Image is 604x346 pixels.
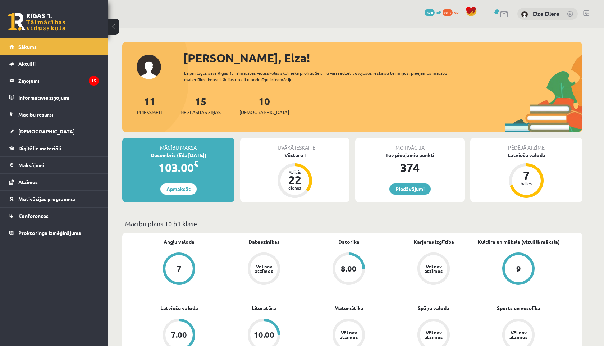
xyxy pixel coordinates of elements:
[306,252,391,286] a: 8.00
[9,224,99,241] a: Proktoringa izmēģinājums
[521,11,528,18] img: Elza Ellere
[180,109,221,116] span: Neizlasītās ziņas
[470,151,582,199] a: Latviešu valoda 7 balles
[194,158,198,169] span: €
[239,95,289,116] a: 10[DEMOGRAPHIC_DATA]
[334,304,363,312] a: Matemātika
[443,9,453,16] span: 813
[355,159,465,176] div: 374
[18,72,99,89] legend: Ziņojumi
[183,49,582,67] div: [PERSON_NAME], Elza!
[18,196,75,202] span: Motivācijas programma
[516,170,537,181] div: 7
[8,13,65,31] a: Rīgas 1. Tālmācības vidusskola
[177,265,182,273] div: 7
[355,138,465,151] div: Motivācija
[389,183,431,195] a: Piedāvājumi
[418,304,449,312] a: Spāņu valoda
[355,151,465,159] div: Tev pieejamie punkti
[284,170,306,174] div: Atlicis
[18,145,61,151] span: Digitālie materiāli
[18,213,49,219] span: Konferences
[160,304,198,312] a: Latviešu valoda
[476,252,561,286] a: 9
[9,72,99,89] a: Ziņojumi15
[89,76,99,86] i: 15
[137,109,162,116] span: Priekšmeti
[9,38,99,55] a: Sākums
[248,238,280,246] a: Dabaszinības
[240,151,349,199] a: Vēsture I Atlicis 22 dienas
[18,89,99,106] legend: Informatīvie ziņojumi
[341,265,357,273] div: 8.00
[18,44,37,50] span: Sākums
[254,331,274,339] div: 10.00
[470,138,582,151] div: Pēdējā atzīme
[18,157,99,173] legend: Maksājumi
[9,140,99,156] a: Digitālie materiāli
[164,238,195,246] a: Angļu valoda
[497,304,540,312] a: Sports un veselība
[18,229,81,236] span: Proktoringa izmēģinājums
[477,238,560,246] a: Kultūra un māksla (vizuālā māksla)
[180,95,221,116] a: 15Neizlasītās ziņas
[9,191,99,207] a: Motivācijas programma
[9,123,99,140] a: [DEMOGRAPHIC_DATA]
[254,264,274,273] div: Vēl nav atzīmes
[122,151,234,159] div: Decembris (līdz [DATE])
[221,252,306,286] a: Vēl nav atzīmes
[470,151,582,159] div: Latviešu valoda
[252,304,276,312] a: Literatūra
[122,138,234,151] div: Mācību maksa
[425,9,435,16] span: 374
[240,151,349,159] div: Vēsture I
[9,55,99,72] a: Aktuāli
[125,219,580,228] p: Mācību plāns 10.b1 klase
[413,238,454,246] a: Karjeras izglītība
[516,181,537,186] div: balles
[137,252,221,286] a: 7
[284,186,306,190] div: dienas
[122,159,234,176] div: 103.00
[533,10,559,17] a: Elza Ellere
[239,109,289,116] span: [DEMOGRAPHIC_DATA]
[9,174,99,190] a: Atzīmes
[391,252,476,286] a: Vēl nav atzīmes
[284,174,306,186] div: 22
[171,331,187,339] div: 7.00
[454,9,458,15] span: xp
[9,208,99,224] a: Konferences
[338,238,360,246] a: Datorika
[436,9,441,15] span: mP
[339,330,359,340] div: Vēl nav atzīmes
[18,60,36,67] span: Aktuāli
[9,89,99,106] a: Informatīvie ziņojumi
[9,157,99,173] a: Maksājumi
[240,138,349,151] div: Tuvākā ieskaite
[9,106,99,123] a: Mācību resursi
[18,111,53,118] span: Mācību resursi
[184,70,460,83] div: Laipni lūgts savā Rīgas 1. Tālmācības vidusskolas skolnieka profilā. Šeit Tu vari redzēt tuvojošo...
[516,265,521,273] div: 9
[425,9,441,15] a: 374 mP
[18,179,38,185] span: Atzīmes
[443,9,462,15] a: 813 xp
[18,128,75,135] span: [DEMOGRAPHIC_DATA]
[424,330,444,340] div: Vēl nav atzīmes
[424,264,444,273] div: Vēl nav atzīmes
[137,95,162,116] a: 11Priekšmeti
[160,183,197,195] a: Apmaksāt
[508,330,528,340] div: Vēl nav atzīmes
